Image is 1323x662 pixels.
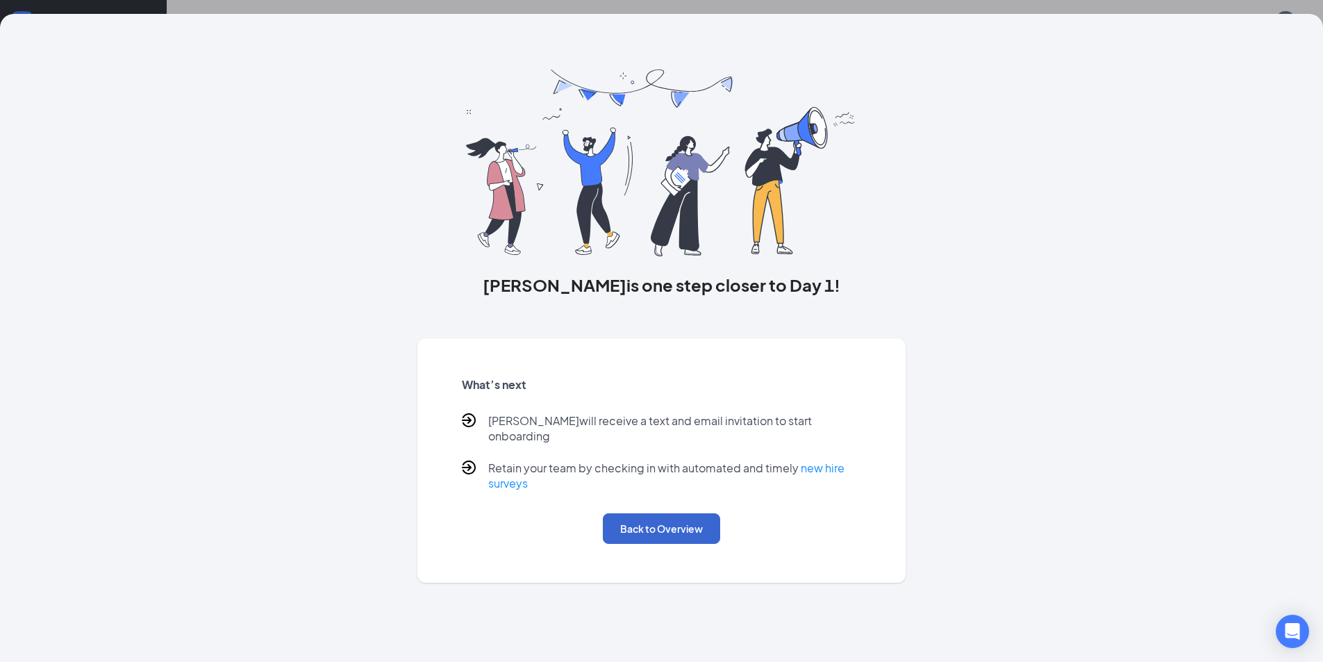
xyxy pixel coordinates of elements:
p: Retain your team by checking in with automated and timely [488,461,862,491]
img: you are all set [466,69,857,256]
a: new hire surveys [488,461,844,490]
h5: What’s next [462,377,862,392]
p: [PERSON_NAME] will receive a text and email invitation to start onboarding [488,413,862,444]
div: Open Intercom Messenger [1276,615,1309,648]
h3: [PERSON_NAME] is one step closer to Day 1! [417,273,906,297]
button: Back to Overview [603,513,720,544]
